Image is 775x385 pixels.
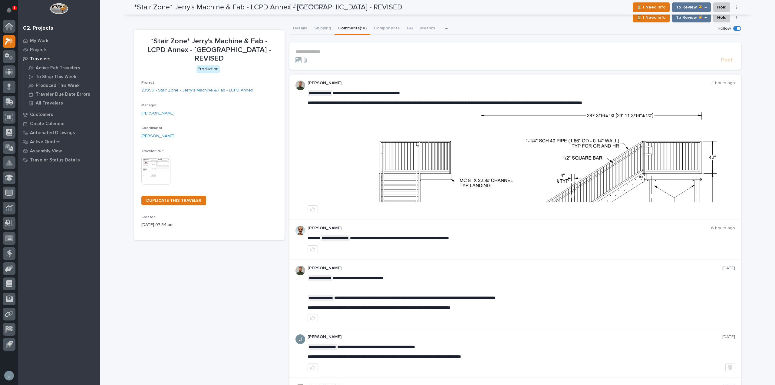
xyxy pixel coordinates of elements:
button: FAI [403,22,417,35]
a: Back toMy Work [294,1,326,8]
button: Components [370,22,403,35]
span: DUPLICATE THIS TRAVELER [146,198,201,203]
p: My Work [30,38,48,44]
a: Travelers [18,54,100,63]
button: Post [719,57,735,64]
p: *Stair Zone* Jerry's Machine & Fab - LCPD Annex - [GEOGRAPHIC_DATA] - REVISED [141,37,277,63]
a: All Travelers [23,99,100,107]
p: [PERSON_NAME] [308,226,711,231]
p: [DATE] [722,266,735,271]
button: Metrics [417,22,439,35]
a: Active Fab Travelers [23,64,100,72]
a: Projects [18,45,100,54]
p: Active Fab Travelers [36,65,80,71]
p: [PERSON_NAME] [308,334,722,340]
button: users-avatar [3,369,15,382]
a: [PERSON_NAME] [141,110,174,117]
div: Production [196,65,220,73]
button: Comments (18) [335,22,370,35]
a: Onsite Calendar [18,119,100,128]
button: like this post [308,245,318,253]
a: 23999 - Stair Zone - Jerry's Machine & Fab - LCPD Annex [141,87,253,94]
p: To Shop This Week [36,74,76,80]
a: To Shop This Week [23,72,100,81]
a: Customers [18,110,100,119]
p: All Travelers [36,101,63,106]
span: Project [141,81,154,85]
p: 6 hours ago [711,226,735,231]
span: Traveler PDF [141,149,164,153]
img: AATXAJw4slNr5ea0WduZQVIpKGhdapBAGQ9xVsOeEvl5=s96-c [295,81,305,90]
button: Delete post [725,363,735,371]
p: Assembly View [30,148,62,154]
a: Produced This Week [23,81,100,90]
div: 02. Projects [23,25,53,32]
p: Traveler Due Date Errors [36,92,90,97]
a: Assembly View [18,146,100,155]
a: Active Quotes [18,137,100,146]
p: 4 hours ago [711,81,735,86]
p: Travelers [30,56,51,62]
img: Workspace Logo [50,3,68,14]
p: Customers [30,112,53,118]
a: Traveler Status Details [18,155,100,164]
a: My Work [18,36,100,45]
span: To Review 👨‍🏭 → [676,14,707,21]
p: [DATE] [722,334,735,340]
button: Notifications [3,4,15,16]
button: Details [289,22,311,35]
p: Traveler Status Details [30,158,80,163]
button: Hold [713,13,730,22]
span: Coordinator [141,126,162,130]
span: Hold [717,14,726,21]
img: AOh14GhUnP333BqRmXh-vZ-TpYZQaFVsuOFmGre8SRZf2A=s96-c [295,226,305,235]
p: 1 [13,6,15,10]
img: AATXAJw4slNr5ea0WduZQVIpKGhdapBAGQ9xVsOeEvl5=s96-c [295,266,305,275]
p: Produced This Week [36,83,80,88]
p: [PERSON_NAME] [308,81,711,86]
p: [DATE] 07:54 am [141,222,277,228]
div: Notifications1 [8,7,15,17]
img: ACg8ocIJHU6JEmo4GV-3KL6HuSvSpWhSGqG5DdxF6tKpN6m2=s96-c [295,334,305,344]
p: Automated Drawings [30,130,75,136]
p: Onsite Calendar [30,121,65,127]
button: Shipping [311,22,335,35]
span: ⏳ I Need Info [637,14,666,21]
span: Created [141,215,156,219]
button: To Review 👨‍🏭 → [672,13,711,22]
button: like this post [308,205,318,213]
span: Manager [141,104,157,107]
a: Automated Drawings [18,128,100,137]
a: Traveler Due Date Errors [23,90,100,98]
p: Projects [30,47,48,53]
p: [PERSON_NAME] [308,266,722,271]
a: [PERSON_NAME] [141,133,174,139]
button: ⏳ I Need Info [633,13,670,22]
button: like this post [308,363,318,371]
p: Follow [718,26,731,31]
p: Active Quotes [30,139,61,145]
button: like this post [308,314,318,322]
span: Post [721,57,733,64]
a: DUPLICATE THIS TRAVELER [141,196,206,205]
